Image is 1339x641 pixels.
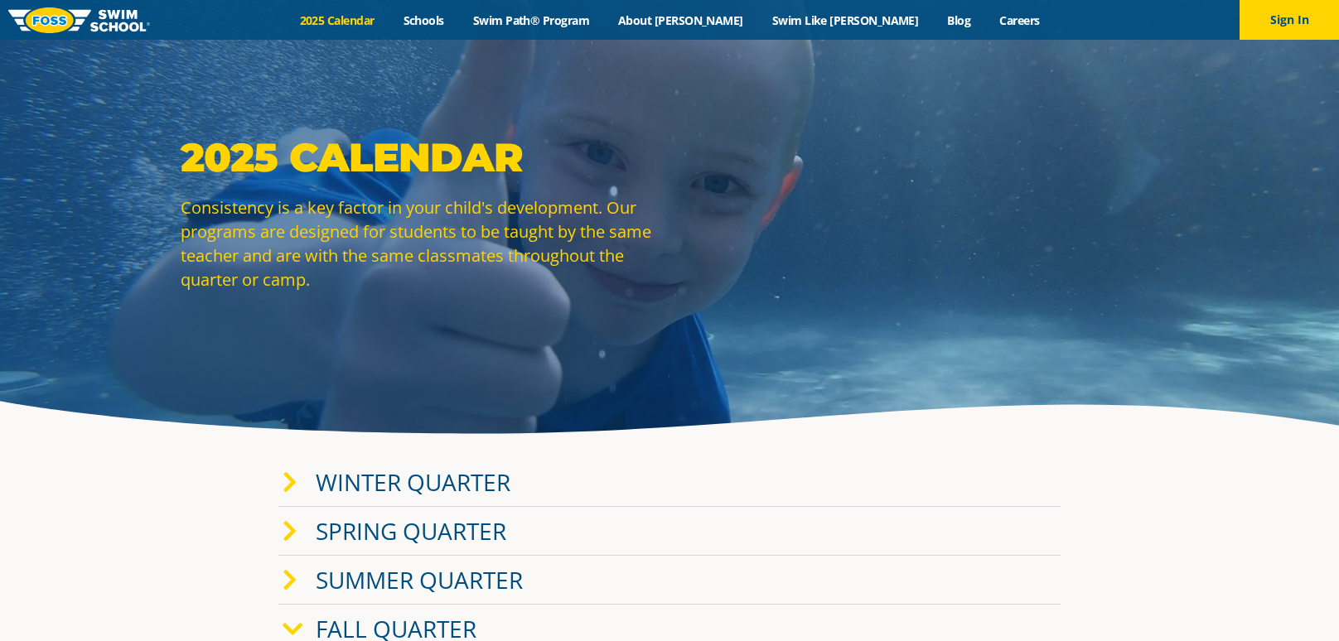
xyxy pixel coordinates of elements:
[933,12,985,28] a: Blog
[8,7,150,33] img: FOSS Swim School Logo
[316,515,506,547] a: Spring Quarter
[458,12,603,28] a: Swim Path® Program
[604,12,758,28] a: About [PERSON_NAME]
[316,466,510,498] a: Winter Quarter
[757,12,933,28] a: Swim Like [PERSON_NAME]
[181,195,661,292] p: Consistency is a key factor in your child's development. Our programs are designed for students t...
[389,12,458,28] a: Schools
[985,12,1054,28] a: Careers
[316,564,523,595] a: Summer Quarter
[181,133,523,181] strong: 2025 Calendar
[285,12,389,28] a: 2025 Calendar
